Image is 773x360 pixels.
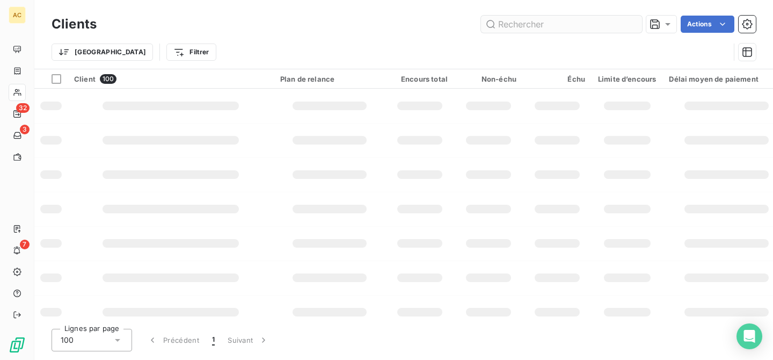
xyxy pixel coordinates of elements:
[61,335,74,345] span: 100
[52,44,153,61] button: [GEOGRAPHIC_DATA]
[206,329,221,351] button: 1
[598,75,656,83] div: Limite d’encours
[280,75,379,83] div: Plan de relance
[461,75,516,83] div: Non-échu
[529,75,585,83] div: Échu
[100,74,116,84] span: 100
[20,240,30,249] span: 7
[681,16,734,33] button: Actions
[392,75,448,83] div: Encours total
[166,44,216,61] button: Filtrer
[16,103,30,113] span: 32
[736,323,762,349] div: Open Intercom Messenger
[9,336,26,354] img: Logo LeanPay
[9,6,26,24] div: AC
[221,329,275,351] button: Suivant
[20,125,30,134] span: 3
[52,15,97,34] h3: Clients
[481,16,642,33] input: Rechercher
[212,335,215,345] span: 1
[141,329,206,351] button: Précédent
[74,75,96,83] span: Client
